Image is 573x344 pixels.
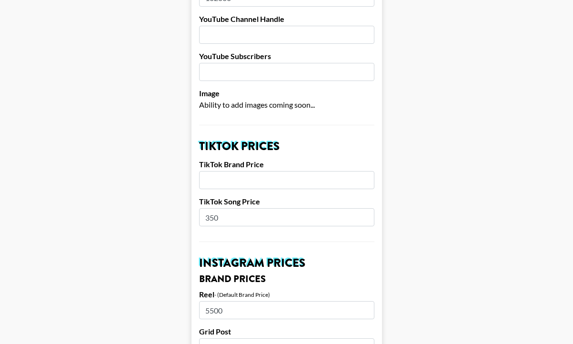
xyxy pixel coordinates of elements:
[199,100,315,109] span: Ability to add images coming soon...
[199,141,374,152] h2: TikTok Prices
[199,14,374,24] label: YouTube Channel Handle
[199,197,374,206] label: TikTok Song Price
[199,257,374,269] h2: Instagram Prices
[199,160,374,169] label: TikTok Brand Price
[199,89,374,98] label: Image
[199,327,374,336] label: Grid Post
[199,274,374,284] h3: Brand Prices
[199,290,214,299] label: Reel
[214,291,270,298] div: - (Default Brand Price)
[199,51,374,61] label: YouTube Subscribers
